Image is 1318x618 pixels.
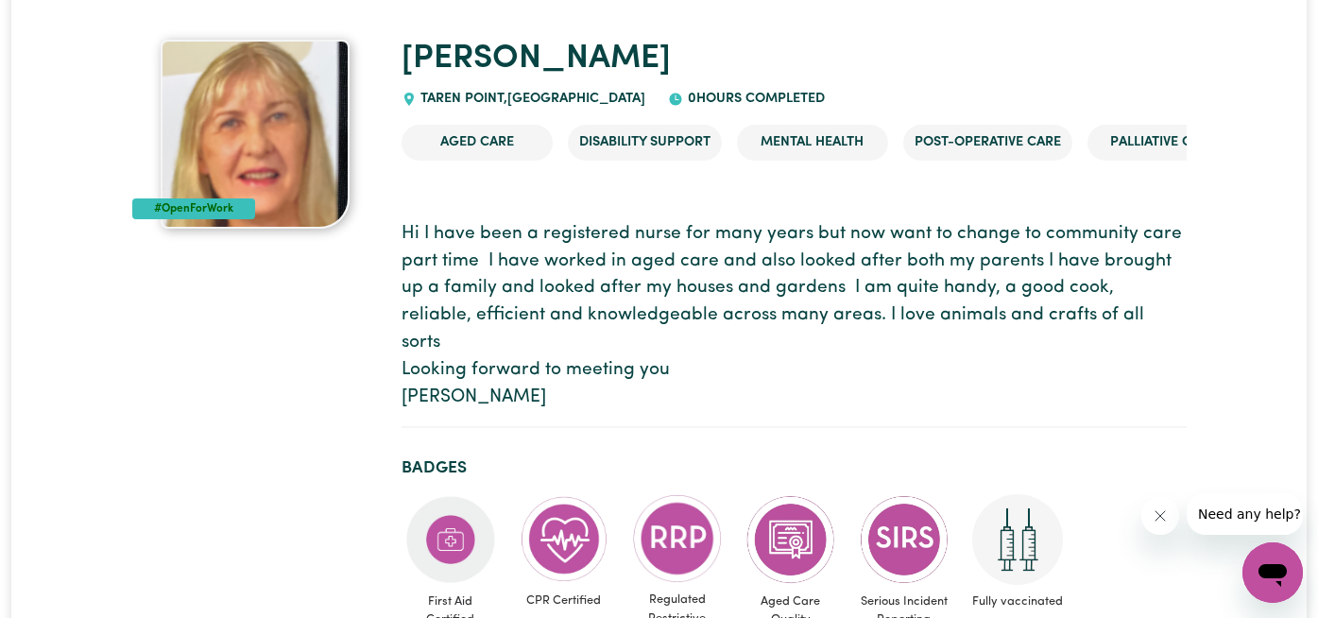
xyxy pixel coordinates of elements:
[519,494,609,585] img: Care and support worker has completed CPR Certification
[1187,493,1303,535] iframe: Message from company
[405,494,496,585] img: Care and support worker has completed First Aid Certification
[417,92,646,106] span: TAREN POINT , [GEOGRAPHIC_DATA]
[402,458,1187,478] h2: Badges
[903,125,1072,161] li: Post-operative care
[1242,542,1303,603] iframe: Button to launch messaging window
[968,585,1067,618] span: Fully vaccinated
[402,125,553,161] li: Aged Care
[568,125,722,161] li: Disability Support
[402,43,671,76] a: [PERSON_NAME]
[1087,125,1239,161] li: Palliative care
[132,40,379,229] a: Frances's profile picture'#OpenForWork
[737,125,888,161] li: Mental Health
[972,494,1063,585] img: Care and support worker has received 2 doses of COVID-19 vaccine
[632,494,723,584] img: CS Academy: Regulated Restrictive Practices course completed
[859,494,950,585] img: CS Academy: Serious Incident Reporting Scheme course completed
[402,221,1187,412] p: Hi I have been a registered nurse for many years but now want to change to community care part ti...
[683,92,825,106] span: 0 hours completed
[161,40,350,229] img: Frances
[1141,497,1179,535] iframe: Close message
[745,494,836,585] img: CS Academy: Aged Care Quality Standards & Code of Conduct course completed
[515,584,613,617] span: CPR Certified
[132,198,256,219] div: #OpenForWork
